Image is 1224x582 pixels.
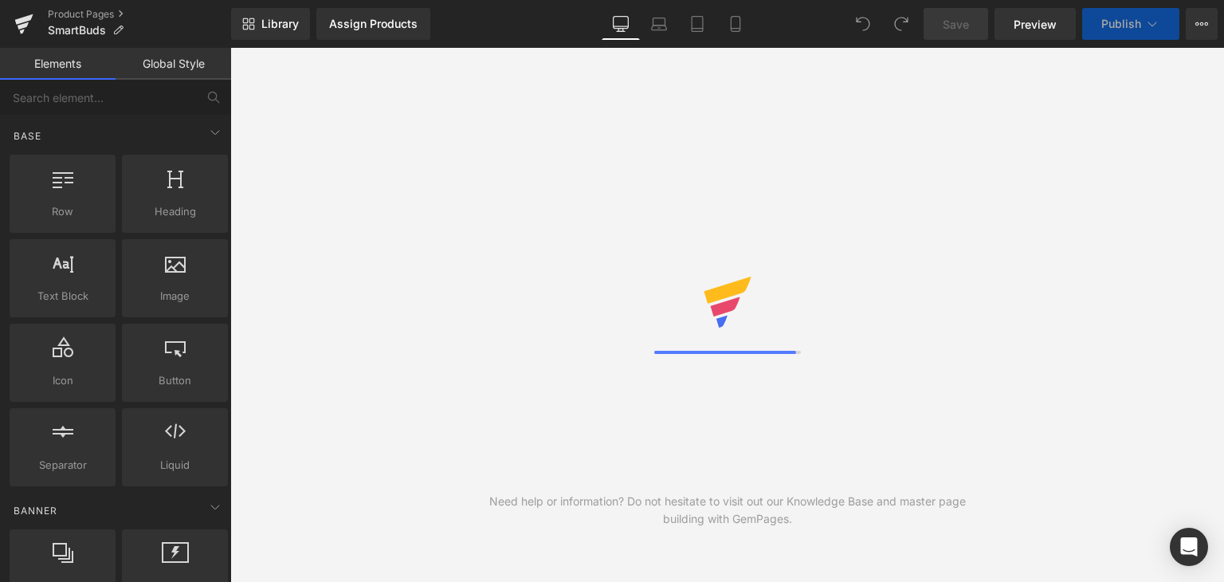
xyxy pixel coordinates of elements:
a: Global Style [116,48,231,80]
span: Preview [1014,16,1057,33]
span: Banner [12,503,59,518]
span: Image [127,288,223,305]
span: Heading [127,203,223,220]
span: Separator [14,457,111,474]
button: More [1186,8,1218,40]
a: Product Pages [48,8,231,21]
div: Open Intercom Messenger [1170,528,1208,566]
div: Need help or information? Do not hesitate to visit out our Knowledge Base and master page buildin... [479,493,976,528]
span: Icon [14,372,111,389]
span: SmartBuds [48,24,106,37]
div: Assign Products [329,18,418,30]
a: Laptop [640,8,678,40]
a: Mobile [716,8,755,40]
button: Redo [885,8,917,40]
a: Desktop [602,8,640,40]
a: Preview [994,8,1076,40]
span: Save [943,16,969,33]
button: Undo [847,8,879,40]
span: Row [14,203,111,220]
a: New Library [231,8,310,40]
a: Tablet [678,8,716,40]
span: Button [127,372,223,389]
span: Base [12,128,43,144]
span: Text Block [14,288,111,305]
span: Liquid [127,457,223,474]
button: Publish [1082,8,1179,40]
span: Publish [1101,18,1141,30]
span: Library [261,17,299,31]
